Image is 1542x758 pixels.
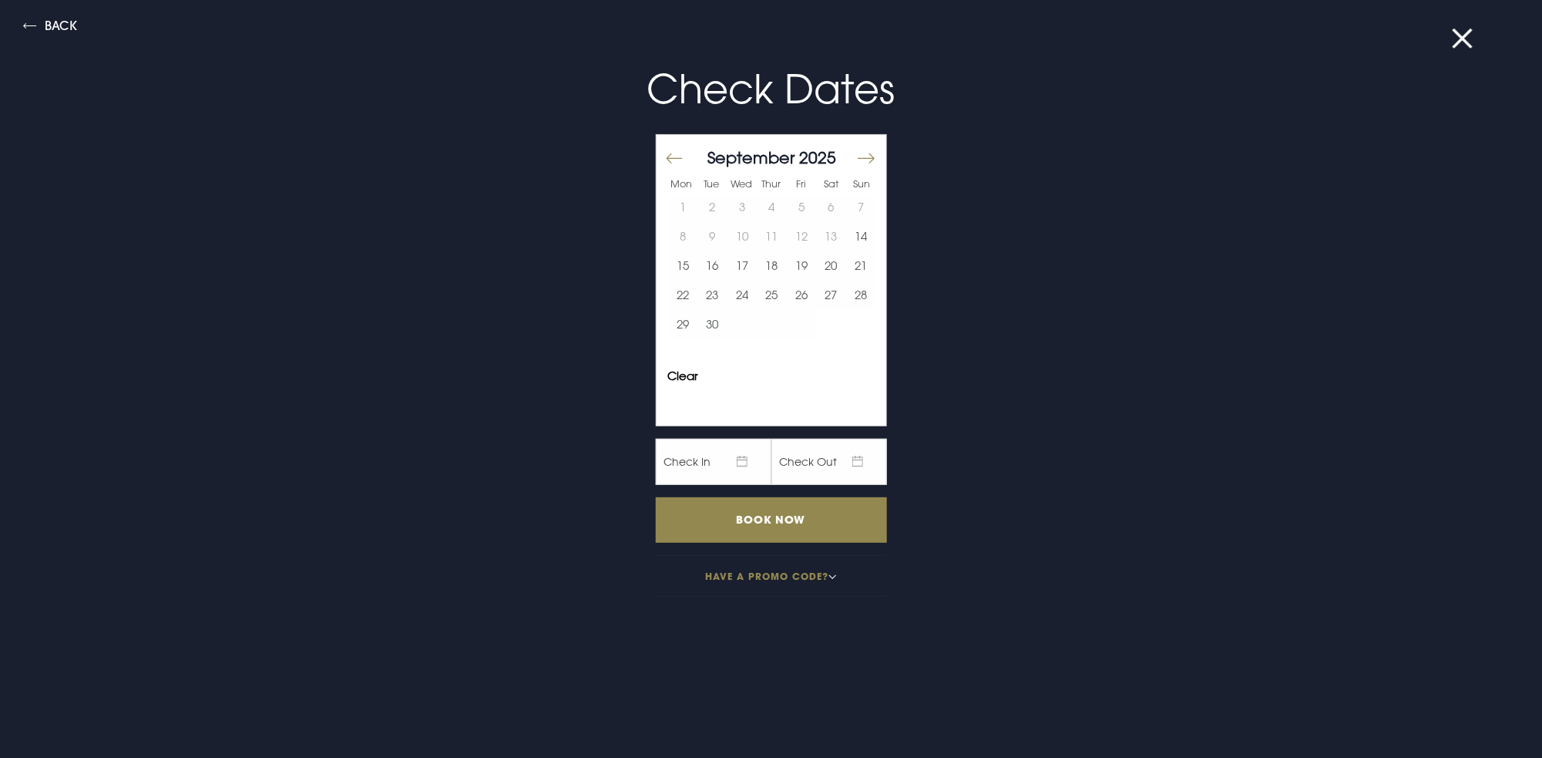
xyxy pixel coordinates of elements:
[846,251,876,280] button: 21
[697,309,727,339] td: Choose Tuesday, September 30, 2025 as your start date.
[846,280,876,309] td: Choose Sunday, September 28, 2025 as your start date.
[757,280,787,309] td: Choose Thursday, September 25, 2025 as your start date.
[727,251,758,280] td: Choose Wednesday, September 17, 2025 as your start date.
[787,280,817,309] button: 26
[697,280,727,309] td: Choose Tuesday, September 23, 2025 as your start date.
[727,280,758,309] button: 24
[846,251,876,280] td: Choose Sunday, September 21, 2025 as your start date.
[727,251,758,280] button: 17
[23,19,77,37] button: Back
[816,251,846,280] td: Choose Saturday, September 20, 2025 as your start date.
[727,280,758,309] td: Choose Wednesday, September 24, 2025 as your start date.
[656,555,887,597] button: Have a promo code?
[787,251,817,280] td: Choose Friday, September 19, 2025 as your start date.
[697,280,727,309] button: 23
[668,280,698,309] td: Choose Monday, September 22, 2025 as your start date.
[816,280,846,309] button: 27
[668,370,699,382] button: Clear
[799,147,836,167] span: 2025
[668,251,698,280] button: 15
[668,309,698,339] button: 29
[757,251,787,280] button: 18
[665,143,684,175] button: Move backward to switch to the previous month.
[697,251,727,280] button: 16
[668,309,698,339] td: Choose Monday, September 29, 2025 as your start date.
[656,439,771,485] span: Check In
[787,251,817,280] button: 19
[846,221,876,251] button: 14
[771,439,887,485] span: Check Out
[707,147,795,167] span: September
[668,280,698,309] button: 22
[697,309,727,339] button: 30
[757,280,787,309] button: 25
[846,221,876,251] td: Choose Sunday, September 14, 2025 as your start date.
[816,280,846,309] td: Choose Saturday, September 27, 2025 as your start date.
[668,251,698,280] td: Choose Monday, September 15, 2025 as your start date.
[757,251,787,280] td: Choose Thursday, September 18, 2025 as your start date.
[656,497,887,543] input: Book Now
[816,251,846,280] button: 20
[405,59,1138,119] p: Check Dates
[856,143,875,175] button: Move forward to switch to the next month.
[846,280,876,309] button: 28
[697,251,727,280] td: Choose Tuesday, September 16, 2025 as your start date.
[787,280,817,309] td: Choose Friday, September 26, 2025 as your start date.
